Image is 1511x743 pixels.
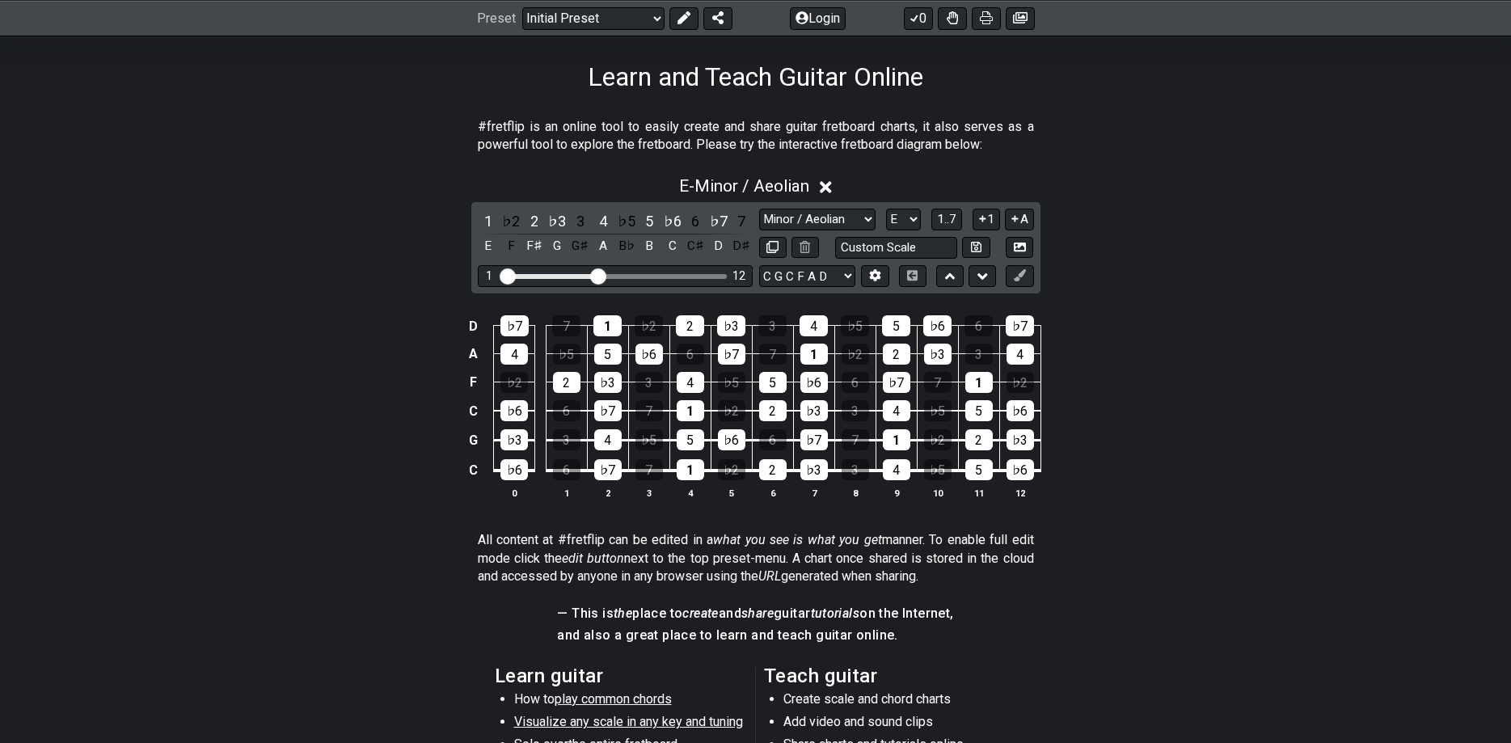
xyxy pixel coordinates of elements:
[463,396,483,425] td: C
[1007,344,1034,365] div: 4
[969,265,996,287] button: Move down
[793,484,834,501] th: 7
[635,459,663,480] div: 7
[759,209,876,230] select: Scale
[685,235,706,257] div: toggle pitch class
[593,210,614,232] div: toggle scale degree
[478,235,499,257] div: toggle pitch class
[904,6,933,29] button: 0
[800,315,828,336] div: 4
[639,210,660,232] div: toggle scale degree
[639,235,660,257] div: toggle pitch class
[965,400,993,421] div: 5
[834,484,876,501] th: 8
[500,315,529,336] div: ♭7
[1006,237,1033,259] button: Create Image
[924,372,952,393] div: 7
[883,372,910,393] div: ♭7
[718,344,745,365] div: ♭7
[759,344,787,365] div: 7
[555,691,672,707] span: play common chords
[679,176,809,196] span: E - Minor / Aeolian
[478,265,753,287] div: Visible fret range
[811,606,860,621] em: tutorials
[552,315,580,336] div: 7
[635,315,663,336] div: ♭2
[553,429,580,450] div: 3
[616,235,637,257] div: toggle pitch class
[937,212,956,226] span: 1..7
[923,315,952,336] div: ♭6
[999,484,1040,501] th: 12
[676,315,704,336] div: 2
[718,459,745,480] div: ♭2
[899,265,926,287] button: Toggle horizontal chord view
[883,344,910,365] div: 2
[717,315,745,336] div: ♭3
[570,235,591,257] div: toggle pitch class
[924,459,952,480] div: ♭5
[718,400,745,421] div: ♭2
[669,484,711,501] th: 4
[973,209,1000,230] button: 1
[614,606,632,621] em: the
[759,459,787,480] div: 2
[662,210,683,232] div: toggle scale degree
[463,454,483,485] td: C
[1007,372,1034,393] div: ♭2
[764,667,1017,685] h2: Teach guitar
[587,484,628,501] th: 2
[514,690,745,713] li: How to
[635,400,663,421] div: 7
[758,315,787,336] div: 3
[594,372,622,393] div: ♭3
[1006,315,1034,336] div: ♭7
[628,484,669,501] th: 3
[883,459,910,480] div: 4
[557,627,953,644] h4: and also a great place to learn and teach guitar online.
[741,606,774,621] em: share
[662,235,683,257] div: toggle pitch class
[883,429,910,450] div: 1
[965,372,993,393] div: 1
[718,429,745,450] div: ♭6
[500,235,521,257] div: toggle pitch class
[958,484,999,501] th: 11
[635,429,663,450] div: ♭5
[759,400,787,421] div: 2
[964,315,993,336] div: 6
[842,344,869,365] div: ♭2
[553,459,580,480] div: 6
[677,459,704,480] div: 1
[790,6,846,29] button: Login
[924,400,952,421] div: ♭5
[553,372,580,393] div: 2
[962,237,990,259] button: Store user defined scale
[924,429,952,450] div: ♭2
[758,568,781,584] em: URL
[1006,6,1035,29] button: Create image
[800,459,828,480] div: ♭3
[593,315,622,336] div: 1
[917,484,958,501] th: 10
[494,484,535,501] th: 0
[965,429,993,450] div: 2
[800,372,828,393] div: ♭6
[1007,429,1034,450] div: ♭3
[547,210,568,232] div: toggle scale degree
[841,315,869,336] div: ♭5
[759,265,855,287] select: Tuning
[570,210,591,232] div: toggle scale degree
[463,340,483,368] td: A
[708,210,729,232] div: toggle scale degree
[635,344,663,365] div: ♭6
[677,344,704,365] div: 6
[594,400,622,421] div: ♭7
[594,344,622,365] div: 5
[588,61,923,92] h1: Learn and Teach Guitar Online
[886,209,921,230] select: Tonic/Root
[562,551,624,566] em: edit button
[593,235,614,257] div: toggle pitch class
[685,210,706,232] div: toggle scale degree
[495,667,748,685] h2: Learn guitar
